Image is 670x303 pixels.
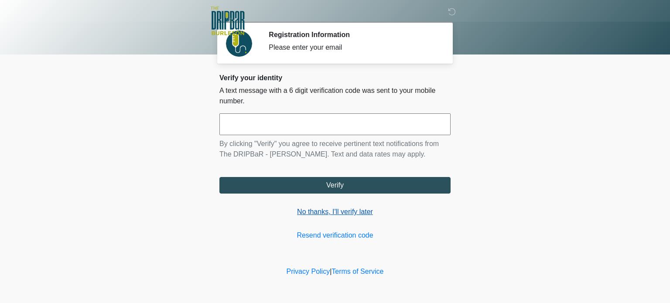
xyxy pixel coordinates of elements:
button: Verify [219,177,451,194]
img: Agent Avatar [226,31,252,57]
h2: Verify your identity [219,74,451,82]
p: By clicking "Verify" you agree to receive pertinent text notifications from The DRIPBaR - [PERSON... [219,139,451,160]
a: | [330,268,332,275]
div: Please enter your email [269,42,438,53]
a: Privacy Policy [287,268,330,275]
a: Terms of Service [332,268,383,275]
p: A text message with a 6 digit verification code was sent to your mobile number. [219,85,451,106]
a: No thanks, I'll verify later [219,207,451,217]
img: The DRIPBaR - Burleson Logo [211,7,245,35]
a: Resend verification code [219,230,451,241]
